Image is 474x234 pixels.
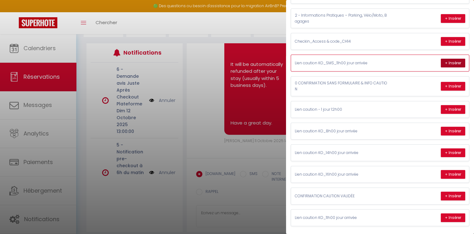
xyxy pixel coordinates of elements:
[295,80,389,92] p: 0 CONFIRMATION SANS FORMULAIRE & INFO CAUTION
[441,105,465,114] button: + Insérer
[295,13,389,24] p: 2 - Informations Pratiques – Parking, Vélo/Moto, Bagages
[441,82,465,91] button: + Insérer
[295,215,389,221] p: Lien caution KO_11h00 jour arrivée
[441,127,465,136] button: + Insérer
[295,193,389,199] p: CONFIRMATION CAUTION VALIDÉE
[295,128,389,134] p: Lien caution KO_8h00 jour arrivée
[441,213,465,222] button: + Insérer
[441,59,465,67] button: + Insérer
[441,37,465,46] button: + Insérer
[295,172,389,178] p: Lien caution KO_16h00 jour arrivée
[441,192,465,200] button: + Insérer
[295,39,389,45] p: Checkin_Access & code_CH14
[441,148,465,157] button: + Insérer
[295,107,389,113] p: Lien caution - 1 jour 12h00
[295,150,389,156] p: Lien caution KO_14h00 jour arrivée
[441,14,465,23] button: + Insérer
[295,60,389,66] p: Lien caution KO_SMS_11h00 jour arrivée
[441,170,465,179] button: + Insérer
